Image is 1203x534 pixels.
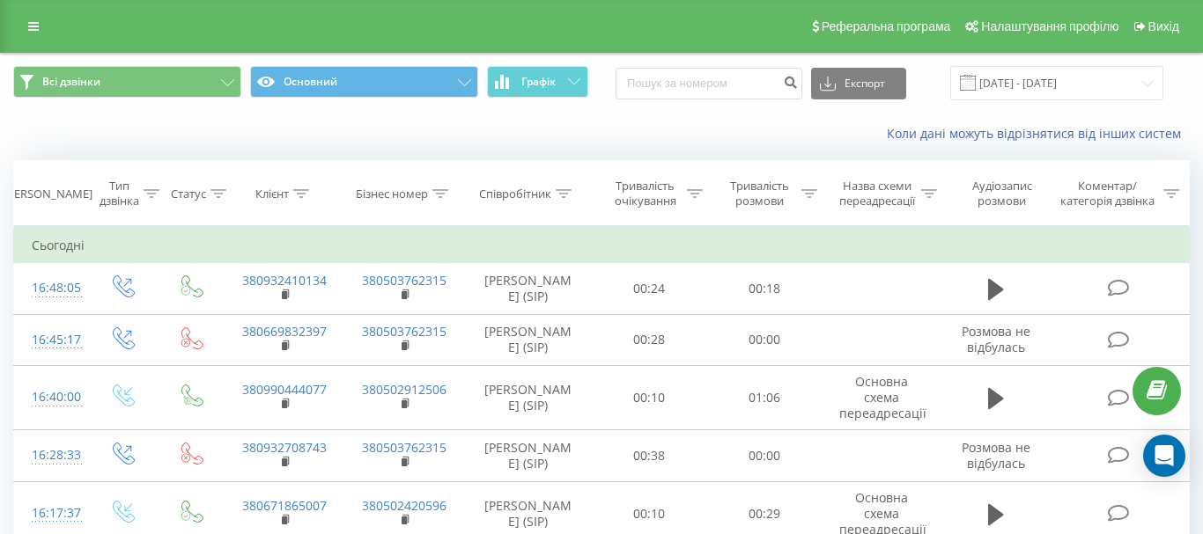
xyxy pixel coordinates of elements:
[242,272,327,289] a: 380932410134
[962,323,1030,355] span: Розмова не відбулась
[255,187,289,201] div: Клієнт
[487,66,588,98] button: Графік
[822,365,941,430] td: Основна схема переадресації
[463,365,592,430] td: [PERSON_NAME] (SIP)
[463,314,592,365] td: [PERSON_NAME] (SIP)
[32,323,70,357] div: 16:45:17
[838,179,917,208] div: Назва схеми переадресації
[242,323,327,340] a: 380669832397
[100,179,139,208] div: Тип дзвінка
[242,381,327,398] a: 380990444077
[362,497,447,514] a: 380502420596
[707,430,822,481] td: 00:00
[32,496,70,530] div: 16:17:37
[356,187,428,201] div: Бізнес номер
[242,439,327,456] a: 380932708743
[1143,435,1185,477] div: Open Intercom Messenger
[592,430,706,481] td: 00:38
[822,19,951,33] span: Реферальна програма
[42,75,100,89] span: Всі дзвінки
[242,497,327,514] a: 380671865007
[362,323,447,340] a: 380503762315
[707,314,822,365] td: 00:00
[811,68,906,99] button: Експорт
[250,66,478,98] button: Основний
[962,439,1030,472] span: Розмова не відбулась
[362,381,447,398] a: 380502912506
[1148,19,1179,33] span: Вихід
[171,187,206,201] div: Статус
[723,179,797,208] div: Тривалість розмови
[362,439,447,456] a: 380503762315
[592,365,706,430] td: 00:10
[479,187,551,201] div: Співробітник
[1056,179,1159,208] div: Коментар/категорія дзвінка
[957,179,1047,208] div: Аудіозапис розмови
[707,263,822,314] td: 00:18
[981,19,1118,33] span: Налаштування профілю
[592,263,706,314] td: 00:24
[4,187,92,201] div: [PERSON_NAME]
[32,438,70,472] div: 16:28:33
[887,125,1190,142] a: Коли дані можуть відрізнятися вiд інших систем
[13,66,241,98] button: Всі дзвінки
[592,314,706,365] td: 00:28
[32,380,70,414] div: 16:40:00
[463,430,592,481] td: [PERSON_NAME] (SIP)
[707,365,822,430] td: 01:06
[521,76,556,88] span: Графік
[463,263,592,314] td: [PERSON_NAME] (SIP)
[14,228,1190,263] td: Сьогодні
[32,271,70,305] div: 16:48:05
[362,272,447,289] a: 380503762315
[608,179,682,208] div: Тривалість очікування
[616,68,802,99] input: Пошук за номером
